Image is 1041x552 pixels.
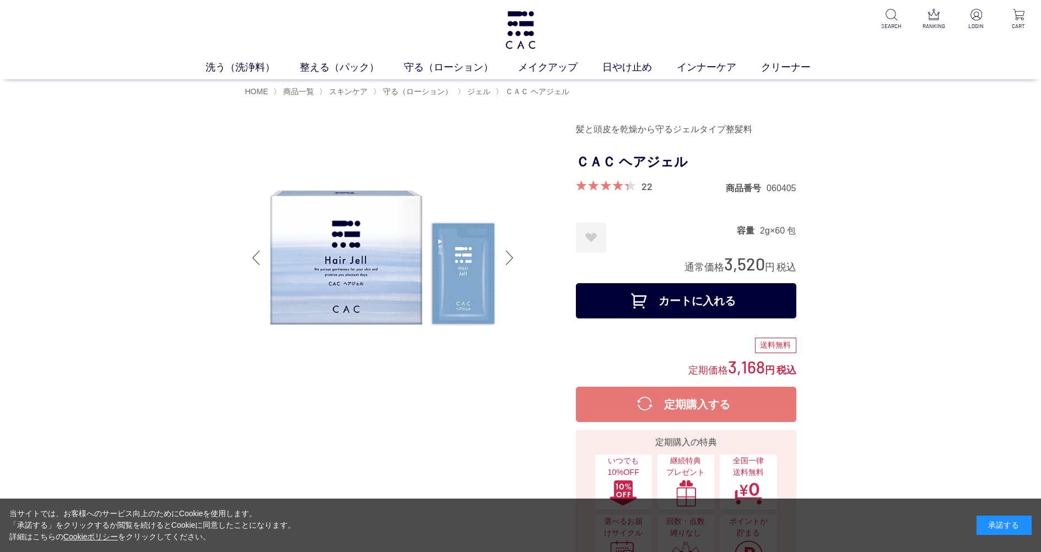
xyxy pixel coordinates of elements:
[601,455,646,479] span: いつでも10%OFF
[63,532,118,541] a: Cookieポリシー
[245,87,268,96] a: HOME
[734,479,763,507] img: 全国一律送料無料
[765,365,775,376] span: 円
[576,120,796,139] div: 髪と頭皮を乾燥から守るジェルタイプ整髪料
[920,22,947,30] p: RANKING
[381,87,452,96] a: 守る（ローション）
[878,22,905,30] p: SEARCH
[760,225,796,236] dd: 2g×60 包
[1005,9,1032,30] a: CART
[765,262,775,273] span: 円
[672,479,700,507] img: 継続特典プレゼント
[726,182,767,194] dt: 商品番号
[776,262,796,273] span: 税込
[373,86,455,97] li: 〉
[977,516,1032,535] div: 承諾する
[495,86,572,97] li: 〉
[663,455,709,479] span: 継続特典 プレゼント
[755,338,796,353] div: 送料無料
[684,262,724,273] span: 通常価格
[465,87,490,96] a: ジェル
[273,86,317,97] li: 〉
[283,87,314,96] span: 商品一覧
[319,86,370,97] li: 〉
[728,356,765,377] span: 3,168
[467,87,490,96] span: ジェル
[9,508,296,543] div: 当サイトでは、お客様へのサービス向上のためにCookieを使用します。 「承諾する」をクリックするか閲覧を続けるとCookieに同意したことになります。 詳細はこちらの をクリックしてください。
[281,87,314,96] a: 商品一覧
[688,364,728,376] span: 定期価格
[725,455,771,479] span: 全国一律 送料無料
[329,87,368,96] span: スキンケア
[963,9,990,30] a: LOGIN
[580,436,792,449] div: 定期購入の特典
[518,60,602,75] a: メイクアップ
[776,365,796,376] span: 税込
[503,87,569,96] a: ＣＡＣ ヘアジェル
[505,87,569,96] span: ＣＡＣ ヘアジェル
[300,60,404,75] a: 整える（パック）
[724,253,765,274] span: 3,520
[327,87,368,96] a: スキンケア
[602,60,677,75] a: 日やけ止め
[457,86,493,97] li: 〉
[920,9,947,30] a: RANKING
[963,22,990,30] p: LOGIN
[767,182,796,194] dd: 060405
[404,60,518,75] a: 守る（ローション）
[504,11,537,49] img: logo
[206,60,300,75] a: 洗う（洗浄料）
[609,479,638,507] img: いつでも10%OFF
[383,87,452,96] span: 守る（ローション）
[576,387,796,422] button: 定期購入する
[641,180,652,192] a: 22
[1005,22,1032,30] p: CART
[878,9,905,30] a: SEARCH
[761,60,835,75] a: クリーナー
[737,225,760,236] dt: 容量
[245,120,521,396] img: ＣＡＣ ヘアジェル
[677,60,761,75] a: インナーケア
[576,283,796,318] button: カートに入れる
[576,150,796,175] h1: ＣＡＣ ヘアジェル
[576,223,606,253] a: お気に入りに登録する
